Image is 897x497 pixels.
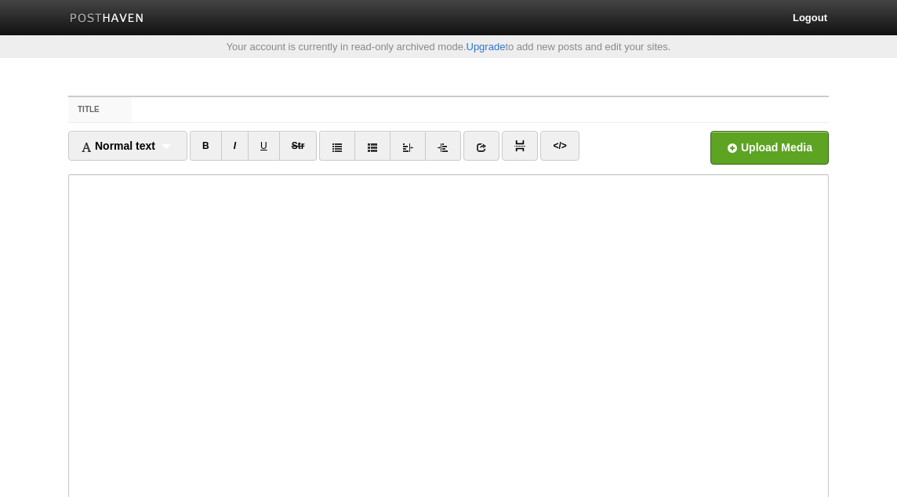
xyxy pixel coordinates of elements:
div: Your account is currently in read-only archived mode. to add new posts and edit your sites. [56,42,841,52]
label: Title [68,97,132,122]
del: Str [292,140,305,151]
a: Str [279,131,318,161]
img: pagebreak-icon.png [514,140,525,151]
a: I [221,131,249,161]
a: Upgrade [467,41,506,53]
a: B [190,131,222,161]
span: Normal text [81,140,155,152]
a: U [248,131,280,161]
img: Posthaven-bar [70,13,144,25]
a: </> [540,131,579,161]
